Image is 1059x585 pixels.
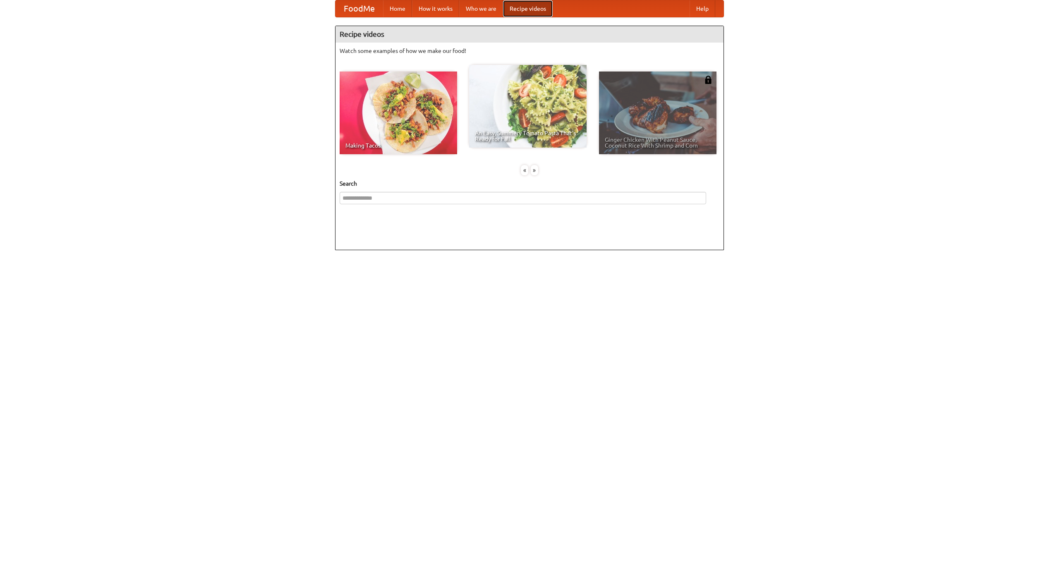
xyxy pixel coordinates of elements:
a: Home [383,0,412,17]
span: An Easy, Summery Tomato Pasta That's Ready for Fall [475,130,581,142]
a: How it works [412,0,459,17]
a: An Easy, Summery Tomato Pasta That's Ready for Fall [469,65,587,148]
div: « [521,165,528,175]
a: FoodMe [335,0,383,17]
a: Who we are [459,0,503,17]
img: 483408.png [704,76,712,84]
h5: Search [340,179,719,188]
span: Making Tacos [345,143,451,148]
p: Watch some examples of how we make our food! [340,47,719,55]
a: Help [690,0,715,17]
a: Recipe videos [503,0,553,17]
div: » [531,165,538,175]
h4: Recipe videos [335,26,724,43]
a: Making Tacos [340,72,457,154]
